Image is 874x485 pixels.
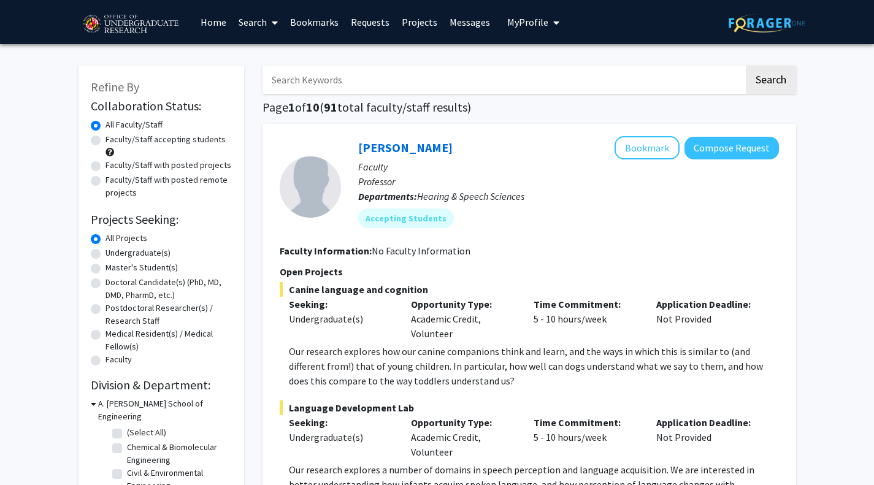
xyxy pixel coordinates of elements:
[402,297,524,341] div: Academic Credit, Volunteer
[402,415,524,459] div: Academic Credit, Volunteer
[98,397,232,423] h3: A. [PERSON_NAME] School of Engineering
[105,302,232,327] label: Postdoctoral Researcher(s) / Research Staff
[289,311,393,326] div: Undergraduate(s)
[289,430,393,445] div: Undergraduate(s)
[358,174,779,189] p: Professor
[534,415,638,430] p: Time Commitment:
[105,118,163,131] label: All Faculty/Staff
[647,415,770,459] div: Not Provided
[524,297,647,341] div: 5 - 10 hours/week
[127,441,229,467] label: Chemical & Biomolecular Engineering
[105,232,147,245] label: All Projects
[280,282,779,297] span: Canine language and cognition
[232,1,284,44] a: Search
[280,264,779,279] p: Open Projects
[127,426,166,439] label: (Select All)
[324,99,337,115] span: 91
[345,1,396,44] a: Requests
[263,66,744,94] input: Search Keywords
[105,353,132,366] label: Faculty
[105,261,178,274] label: Master's Student(s)
[615,136,680,159] button: Add Rochelle Newman to Bookmarks
[194,1,232,44] a: Home
[656,297,761,311] p: Application Deadline:
[105,174,232,199] label: Faculty/Staff with posted remote projects
[105,159,231,172] label: Faculty/Staff with posted projects
[91,378,232,392] h2: Division & Department:
[289,297,393,311] p: Seeking:
[284,1,345,44] a: Bookmarks
[306,99,320,115] span: 10
[729,13,805,32] img: ForagerOne Logo
[647,297,770,341] div: Not Provided
[684,137,779,159] button: Compose Request to Rochelle Newman
[79,9,182,40] img: University of Maryland Logo
[280,245,372,257] b: Faculty Information:
[656,415,761,430] p: Application Deadline:
[524,415,647,459] div: 5 - 10 hours/week
[443,1,496,44] a: Messages
[372,245,470,257] span: No Faculty Information
[507,16,548,28] span: My Profile
[411,297,515,311] p: Opportunity Type:
[289,415,393,430] p: Seeking:
[280,400,779,415] span: Language Development Lab
[411,415,515,430] p: Opportunity Type:
[91,99,232,113] h2: Collaboration Status:
[358,190,417,202] b: Departments:
[105,327,232,353] label: Medical Resident(s) / Medical Fellow(s)
[91,79,139,94] span: Refine By
[358,140,453,155] a: [PERSON_NAME]
[289,344,779,388] p: Our research explores how our canine companions think and learn, and the ways in which this is si...
[417,190,524,202] span: Hearing & Speech Sciences
[746,66,796,94] button: Search
[358,159,779,174] p: Faculty
[358,208,454,228] mat-chip: Accepting Students
[105,276,232,302] label: Doctoral Candidate(s) (PhD, MD, DMD, PharmD, etc.)
[91,212,232,227] h2: Projects Seeking:
[105,246,171,259] label: Undergraduate(s)
[288,99,295,115] span: 1
[534,297,638,311] p: Time Commitment:
[396,1,443,44] a: Projects
[9,430,52,476] iframe: Chat
[105,133,226,146] label: Faculty/Staff accepting students
[263,100,796,115] h1: Page of ( total faculty/staff results)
